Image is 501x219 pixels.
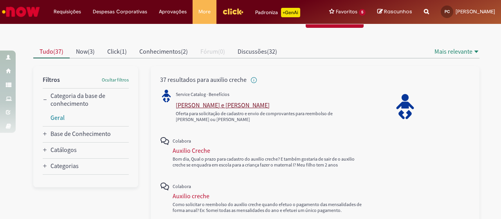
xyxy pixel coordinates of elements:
[159,8,187,16] span: Aprovações
[255,8,300,17] div: Padroniza
[336,8,357,16] span: Favoritos
[1,4,41,20] img: ServiceNow
[456,8,495,15] span: [PERSON_NAME]
[93,8,147,16] span: Despesas Corporativas
[281,8,300,17] p: +GenAi
[377,8,412,16] a: Rascunhos
[359,9,366,16] span: 5
[198,8,211,16] span: More
[142,18,302,25] h2: Não encontrou o que procurava? Pergunte à comunidade!
[384,8,412,15] span: Rascunhos
[445,9,450,14] span: PC
[222,5,243,17] img: click_logo_yellow_360x200.png
[54,8,81,16] span: Requisições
